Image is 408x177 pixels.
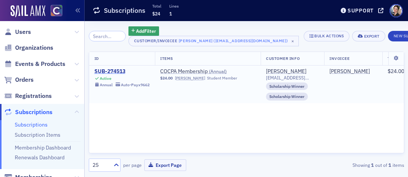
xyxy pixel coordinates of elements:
strong: 1 [387,162,393,168]
a: COCPA Membership (Annual) [160,68,255,75]
a: SUB-274513 [94,68,150,75]
span: [EMAIL_ADDRESS][DOMAIN_NAME] [266,75,319,81]
img: SailAMX [51,5,62,17]
span: ( Annual ) [209,68,227,74]
button: Bulk Actions [304,31,349,41]
span: Add Filter [136,27,156,34]
span: COCPA Membership [160,68,255,75]
label: per page [123,162,142,168]
span: Xiaoyong Olsen [329,68,377,75]
span: $24.00 [388,68,404,75]
span: ID [94,56,99,61]
div: Scholarship Winner [266,93,308,100]
a: Orders [4,76,34,84]
button: AddFilter [128,26,159,36]
span: Items [160,56,173,61]
span: Profile [389,4,403,17]
a: [PERSON_NAME] [175,76,205,81]
a: Events & Products [4,60,65,68]
a: [PERSON_NAME] [266,68,306,75]
div: Customer/Invoicee [134,38,178,43]
p: Lines [169,3,179,9]
img: SailAMX [11,5,45,17]
span: 1 [169,11,172,17]
span: × [289,38,296,44]
h1: Subscriptions [104,6,145,15]
a: [PERSON_NAME] [329,68,370,75]
span: Events & Products [15,60,65,68]
a: Subscriptions [15,121,48,128]
strong: 1 [370,162,375,168]
a: Renewals Dashboard [15,154,65,161]
a: Users [4,28,31,36]
span: Invoicee [329,56,349,61]
div: 25 [93,161,109,169]
div: Support [348,7,374,14]
span: $24 [152,11,160,17]
div: Bulk Actions [314,34,344,38]
a: View Homepage [45,5,62,18]
span: $24.00 [160,76,173,81]
span: Registrations [15,92,52,100]
button: Customer/Invoicee[PERSON_NAME] ([EMAIL_ADDRESS][DOMAIN_NAME])× [128,36,299,46]
div: Active [100,76,111,81]
a: Subscription Items [15,131,60,138]
span: Total [388,56,400,61]
span: Orders [15,76,34,84]
div: Student Member [207,76,237,81]
a: Subscriptions [4,108,53,116]
span: Users [15,28,31,36]
a: Organizations [4,44,53,52]
div: Scholarship Winner [266,82,308,90]
button: Export Page [144,159,186,171]
a: Membership Dashboard [15,144,71,151]
span: Subscriptions [15,108,53,116]
a: Registrations [4,92,52,100]
div: Auto-Pay x9662 [121,82,150,87]
button: Export [352,31,385,41]
input: Search… [89,31,126,41]
span: Customer Info [266,56,300,61]
p: Total [152,3,161,9]
div: Annual [100,82,113,87]
div: [PERSON_NAME] ([EMAIL_ADDRESS][DOMAIN_NAME]) [179,37,288,44]
div: Export [364,34,380,38]
div: Showing out of items [304,162,404,168]
span: Organizations [15,44,53,52]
